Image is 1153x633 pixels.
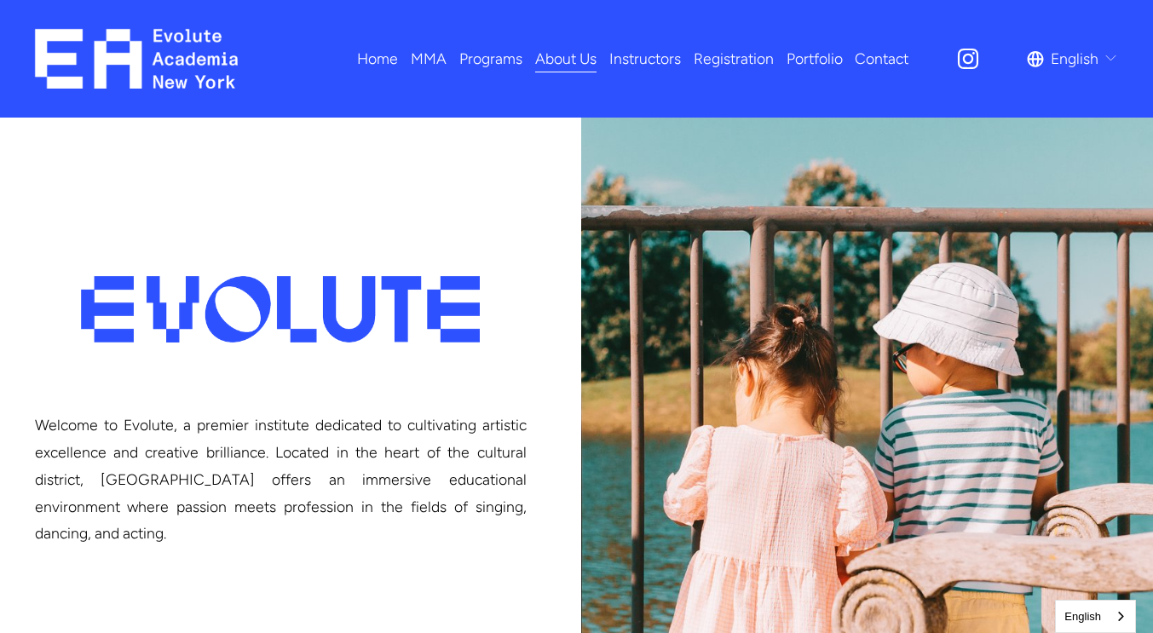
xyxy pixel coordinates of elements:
span: Programs [459,45,522,72]
a: folder dropdown [411,43,447,73]
a: Registration [694,43,774,73]
a: Home [357,43,398,73]
p: Welcome to Evolute, a premier institute dedicated to cultivating artistic excellence and creative... [35,411,527,547]
a: About Us [535,43,597,73]
a: Instagram [955,46,981,72]
a: Contact [855,43,908,73]
span: English [1051,45,1098,72]
a: Instructors [609,43,681,73]
span: MMA [411,45,447,72]
a: Portfolio [787,43,843,73]
a: English [1056,601,1135,632]
aside: Language selected: English [1055,600,1136,633]
a: folder dropdown [459,43,522,73]
img: EA [35,29,239,89]
div: language picker [1027,43,1119,73]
